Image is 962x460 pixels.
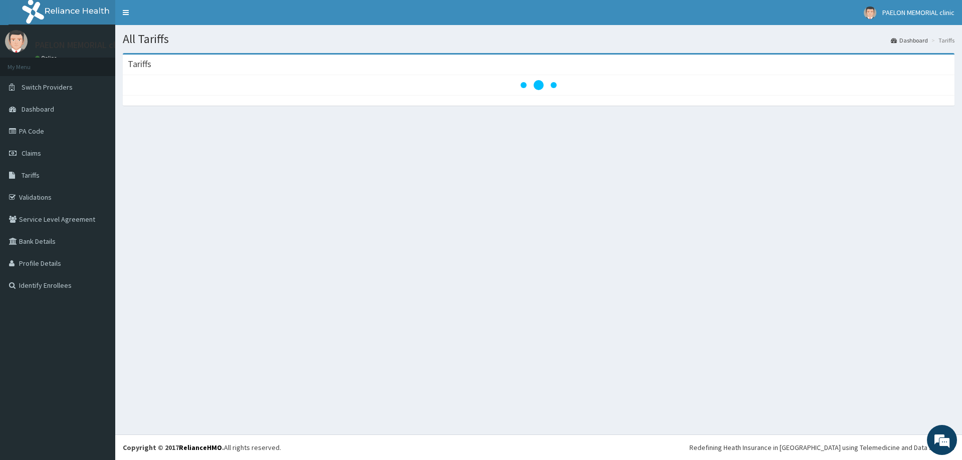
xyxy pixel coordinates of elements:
a: RelianceHMO [179,443,222,452]
h3: Tariffs [128,60,151,69]
li: Tariffs [929,36,954,45]
span: Claims [22,149,41,158]
span: Dashboard [22,105,54,114]
a: Online [35,55,59,62]
img: User Image [5,30,28,53]
svg: audio-loading [519,65,559,105]
img: User Image [864,7,876,19]
p: PAELON MEMORIAL clinic [35,41,129,50]
span: PAELON MEMORIAL clinic [882,8,954,17]
span: Switch Providers [22,83,73,92]
div: Redefining Heath Insurance in [GEOGRAPHIC_DATA] using Telemedicine and Data Science! [689,442,954,452]
footer: All rights reserved. [115,434,962,460]
strong: Copyright © 2017 . [123,443,224,452]
span: Tariffs [22,171,40,180]
a: Dashboard [891,36,928,45]
h1: All Tariffs [123,33,954,46]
